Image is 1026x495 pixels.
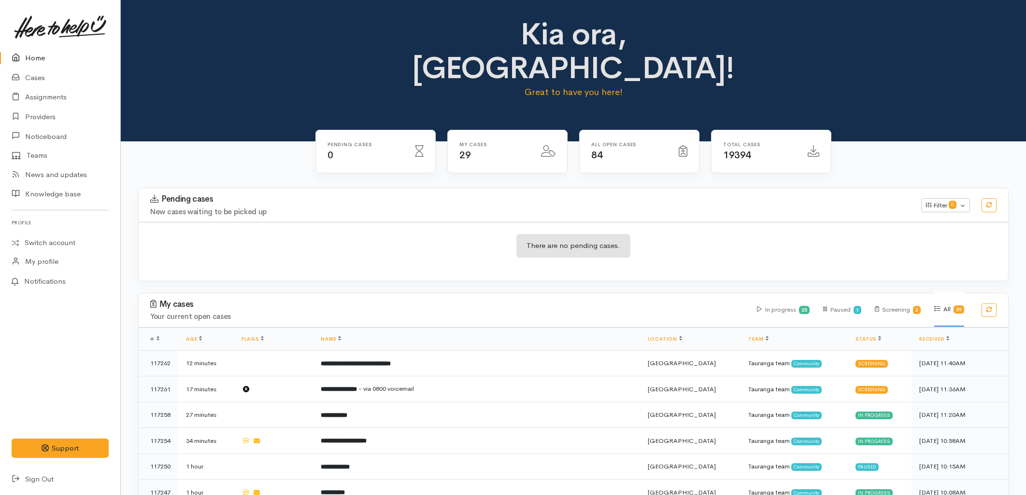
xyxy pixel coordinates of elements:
td: [DATE] 11:36AM [912,376,1008,402]
a: Name [321,336,341,342]
span: 29 [459,149,470,161]
button: Support [12,439,109,458]
h3: My cases [150,300,745,309]
div: There are no pending cases. [516,234,630,258]
h3: Pending cases [150,194,910,204]
div: Paused [823,292,861,327]
div: All [934,292,964,327]
span: [GEOGRAPHIC_DATA] [648,385,716,393]
td: Tauranga team [741,376,848,402]
td: [DATE] 11:20AM [912,402,1008,428]
h6: Total cases [723,142,796,147]
a: Team [748,336,768,342]
td: 17 minutes [178,376,234,402]
span: 0 [328,149,333,161]
span: # [150,336,159,342]
b: 25 [801,307,807,313]
td: 12 minutes [178,350,234,376]
td: [DATE] 10:15AM [912,454,1008,480]
a: Status [855,336,881,342]
span: Community [791,412,822,419]
td: 117250 [139,454,178,480]
h6: Profile [12,216,109,229]
td: Tauranga team [741,350,848,376]
h4: Your current open cases [150,313,745,321]
td: 27 minutes [178,402,234,428]
div: Screening [855,386,888,394]
span: Community [791,438,822,445]
button: Filter0 [921,198,970,213]
b: 1 [856,307,859,313]
td: 117258 [139,402,178,428]
b: 3 [915,307,918,313]
span: Community [791,463,822,471]
a: Age [186,336,202,342]
div: In progress [855,438,893,445]
div: Screening [855,360,888,368]
td: 117262 [139,350,178,376]
td: 1 hour [178,454,234,480]
span: [GEOGRAPHIC_DATA] [648,437,716,445]
span: [GEOGRAPHIC_DATA] [648,462,716,470]
td: [DATE] 10:58AM [912,428,1008,454]
td: Tauranga team [741,402,848,428]
td: Tauranga team [741,454,848,480]
span: Community [791,360,822,368]
div: In progress [855,412,893,419]
span: 19394 [723,149,751,161]
span: - via 0800 voicemail [358,385,414,393]
h4: New cases waiting to be picked up [150,208,910,216]
a: Flags [242,336,264,342]
b: 29 [956,306,962,313]
td: 34 minutes [178,428,234,454]
span: Community [791,386,822,394]
span: [GEOGRAPHIC_DATA] [648,359,716,367]
div: Screening [875,292,921,327]
a: Received [919,336,949,342]
h6: All Open cases [591,142,667,147]
h6: My cases [459,142,529,147]
p: Great to have you here! [359,85,788,99]
span: 0 [949,201,956,208]
span: 84 [591,149,602,161]
td: 117254 [139,428,178,454]
span: [GEOGRAPHIC_DATA] [648,411,716,419]
a: Location [648,336,682,342]
h1: Kia ora, [GEOGRAPHIC_DATA]! [359,17,788,85]
td: 117261 [139,376,178,402]
td: [DATE] 11:40AM [912,350,1008,376]
div: Paused [855,463,879,471]
td: Tauranga team [741,428,848,454]
div: In progress [757,292,810,327]
h6: Pending cases [328,142,403,147]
